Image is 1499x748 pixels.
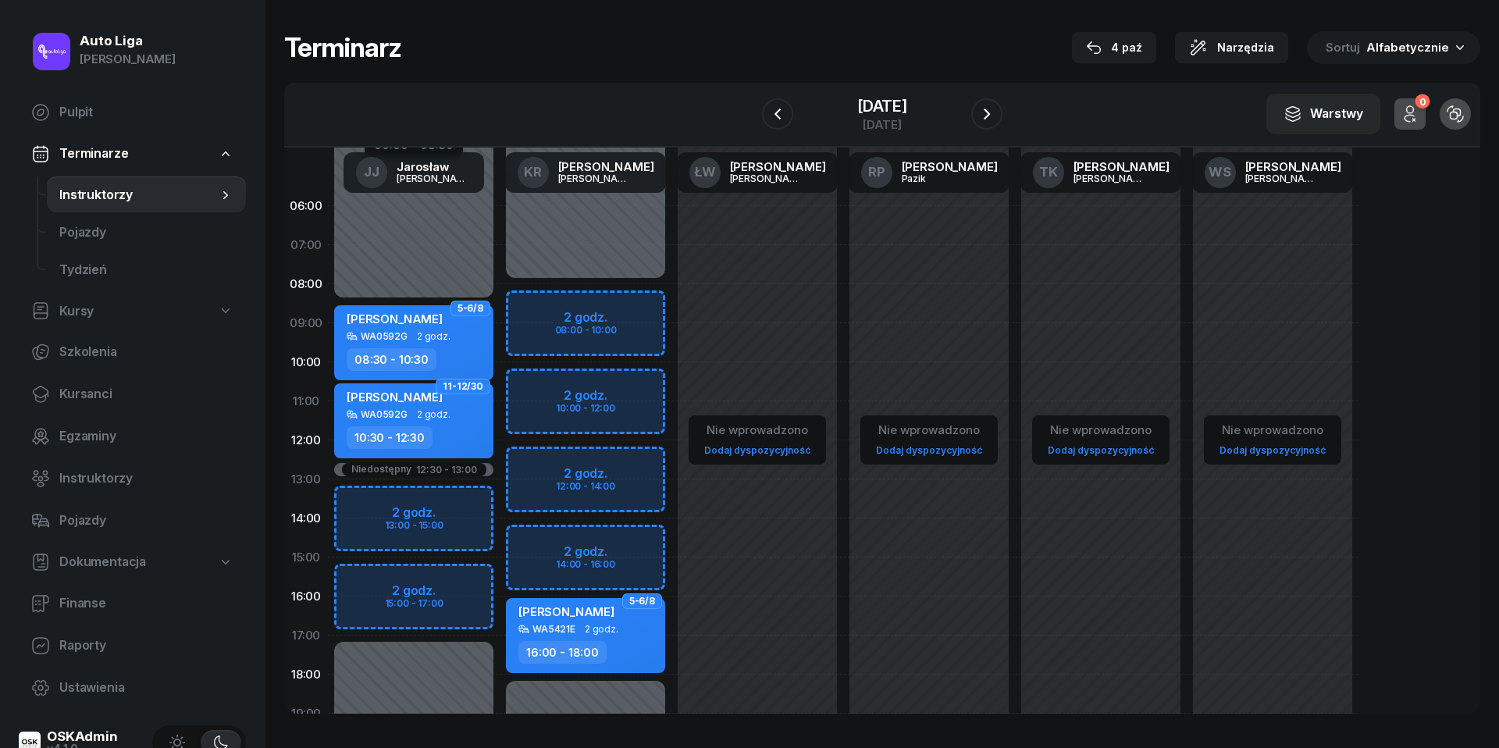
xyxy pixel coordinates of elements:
[284,421,328,460] div: 12:00
[694,166,716,179] span: ŁW
[47,176,246,214] a: Instruktorzy
[284,343,328,382] div: 10:00
[870,441,988,459] a: Dodaj dyspozycyjność
[1086,38,1142,57] div: 4 paź
[1041,417,1160,463] button: Nie wprowadzonoDodaj dyspozycyjność
[730,173,805,183] div: [PERSON_NAME]
[1072,32,1156,63] button: 4 paź
[80,34,176,48] div: Auto Liga
[1394,98,1426,130] button: 0
[19,294,246,329] a: Kursy
[59,185,218,205] span: Instruktorzy
[19,669,246,707] a: Ustawienia
[458,307,483,310] span: 5-6/8
[59,384,233,404] span: Kursanci
[1192,152,1354,193] a: WS[PERSON_NAME][PERSON_NAME]
[19,544,246,580] a: Dokumentacja
[284,226,328,265] div: 07:00
[857,119,907,130] div: [DATE]
[284,187,328,226] div: 06:00
[59,260,233,280] span: Tydzień
[558,161,654,173] div: [PERSON_NAME]
[518,604,614,619] span: [PERSON_NAME]
[59,593,233,614] span: Finanse
[19,418,246,455] a: Egzaminy
[443,385,483,388] span: 11-12/30
[59,144,128,164] span: Terminarze
[284,382,328,421] div: 11:00
[80,49,176,69] div: [PERSON_NAME]
[1041,420,1160,440] div: Nie wprowadzono
[47,251,246,289] a: Tydzień
[1213,420,1332,440] div: Nie wprowadzono
[1213,441,1332,459] a: Dodaj dyspozycyjność
[361,331,408,341] div: WA0592G
[1213,417,1332,463] button: Nie wprowadzonoDodaj dyspozycyjność
[19,376,246,413] a: Kursanci
[284,265,328,304] div: 08:00
[284,655,328,694] div: 18:00
[1074,161,1170,173] div: [PERSON_NAME]
[284,460,328,499] div: 13:00
[19,627,246,664] a: Raporty
[1175,32,1288,63] button: Narzędzia
[1209,166,1231,179] span: WS
[1326,37,1363,58] span: Sortuj
[1366,40,1449,55] span: Alfabetycznie
[1041,441,1160,459] a: Dodaj dyspozycyjność
[532,624,575,634] div: WA5421E
[19,333,246,371] a: Szkolenia
[1415,94,1430,109] div: 0
[417,409,450,420] span: 2 godz.
[59,468,233,489] span: Instruktorzy
[19,585,246,622] a: Finanse
[416,465,477,475] div: 12:30 - 13:00
[730,161,826,173] div: [PERSON_NAME]
[19,94,246,131] a: Pulpit
[344,152,484,193] a: JJJarosław[PERSON_NAME]
[59,223,233,243] span: Pojazdy
[870,420,988,440] div: Nie wprowadzono
[347,426,433,449] div: 10:30 - 12:30
[677,152,839,193] a: ŁW[PERSON_NAME][PERSON_NAME]
[59,102,233,123] span: Pulpit
[19,136,246,172] a: Terminarze
[59,552,146,572] span: Dokumentacja
[505,152,667,193] a: KR[PERSON_NAME][PERSON_NAME]
[629,600,655,603] span: 5-6/8
[1039,166,1058,179] span: TK
[698,417,817,463] button: Nie wprowadzonoDodaj dyspozycyjność
[902,173,977,183] div: Pazik
[1217,38,1274,57] span: Narzędzia
[347,312,443,326] span: [PERSON_NAME]
[1074,173,1148,183] div: [PERSON_NAME]
[284,499,328,538] div: 14:00
[284,616,328,655] div: 17:00
[47,730,118,743] div: OSKAdmin
[902,161,998,173] div: [PERSON_NAME]
[558,173,633,183] div: [PERSON_NAME]
[19,460,246,497] a: Instruktorzy
[59,678,233,698] span: Ustawienia
[284,694,328,733] div: 19:00
[59,342,233,362] span: Szkolenia
[284,577,328,616] div: 16:00
[347,390,443,404] span: [PERSON_NAME]
[59,636,233,656] span: Raporty
[47,214,246,251] a: Pojazdy
[518,641,607,664] div: 16:00 - 18:00
[284,304,328,343] div: 09:00
[19,502,246,540] a: Pojazdy
[397,161,472,173] div: Jarosław
[698,441,817,459] a: Dodaj dyspozycyjność
[698,420,817,440] div: Nie wprowadzono
[1307,31,1480,64] button: Sortuj Alfabetycznie
[1284,104,1363,124] div: Warstwy
[849,152,1010,193] a: RP[PERSON_NAME]Pazik
[59,511,233,531] span: Pojazdy
[59,301,94,322] span: Kursy
[868,166,885,179] span: RP
[361,409,408,419] div: WA0592G
[284,538,328,577] div: 15:00
[347,348,436,371] div: 08:30 - 10:30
